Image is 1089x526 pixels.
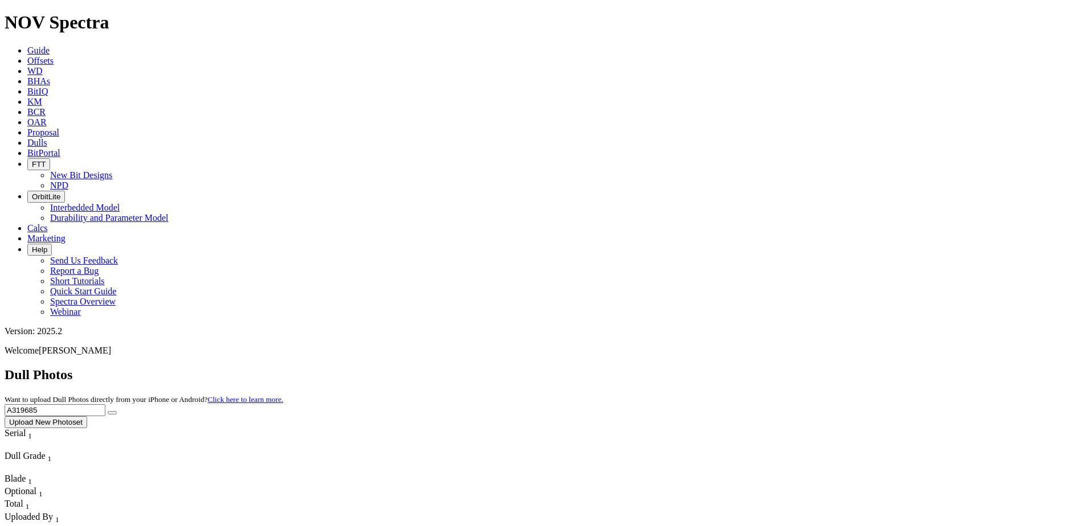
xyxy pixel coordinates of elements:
[5,512,53,521] span: Uploaded By
[50,286,116,296] a: Quick Start Guide
[5,499,44,511] div: Total Sort None
[5,428,53,441] div: Serial Sort None
[27,97,42,106] a: KM
[27,138,47,147] a: Dulls
[5,428,26,438] span: Serial
[27,128,59,137] a: Proposal
[55,512,59,521] span: Sort None
[26,503,30,511] sub: 1
[50,213,169,223] a: Durability and Parameter Model
[5,499,23,508] span: Total
[32,192,60,201] span: OrbitLite
[5,395,283,404] small: Want to upload Dull Photos directly from your iPhone or Android?
[27,191,65,203] button: OrbitLite
[55,515,59,524] sub: 1
[50,256,118,265] a: Send Us Feedback
[5,12,1084,33] h1: NOV Spectra
[5,486,36,496] span: Optional
[5,346,1084,356] p: Welcome
[5,451,84,463] div: Dull Grade Sort None
[50,297,116,306] a: Spectra Overview
[27,223,48,233] a: Calcs
[5,463,84,474] div: Column Menu
[27,76,50,86] a: BHAs
[28,477,32,486] sub: 1
[48,451,52,461] span: Sort None
[32,160,46,169] span: FTT
[28,474,32,483] span: Sort None
[5,486,44,499] div: Optional Sort None
[50,276,105,286] a: Short Tutorials
[27,107,46,117] a: BCR
[39,486,43,496] span: Sort None
[28,432,32,440] sub: 1
[27,117,47,127] a: OAR
[28,428,32,438] span: Sort None
[5,499,44,511] div: Sort None
[5,404,105,416] input: Search Serial Number
[27,158,50,170] button: FTT
[5,416,87,428] button: Upload New Photoset
[27,244,52,256] button: Help
[48,454,52,463] sub: 1
[50,266,99,276] a: Report a Bug
[32,245,47,254] span: Help
[5,428,53,451] div: Sort None
[27,148,60,158] a: BitPortal
[5,512,112,524] div: Uploaded By Sort None
[50,180,68,190] a: NPD
[5,474,26,483] span: Blade
[50,203,120,212] a: Interbedded Model
[26,499,30,508] span: Sort None
[50,170,112,180] a: New Bit Designs
[27,87,48,96] a: BitIQ
[208,395,284,404] a: Click here to learn more.
[27,66,43,76] a: WD
[39,346,111,355] span: [PERSON_NAME]
[27,56,54,65] a: Offsets
[50,307,81,317] a: Webinar
[5,474,44,486] div: Sort None
[5,451,84,474] div: Sort None
[5,486,44,499] div: Sort None
[5,367,1084,383] h2: Dull Photos
[27,233,65,243] a: Marketing
[5,451,46,461] span: Dull Grade
[39,490,43,498] sub: 1
[5,474,44,486] div: Blade Sort None
[5,326,1084,336] div: Version: 2025.2
[5,441,53,451] div: Column Menu
[27,46,50,55] a: Guide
